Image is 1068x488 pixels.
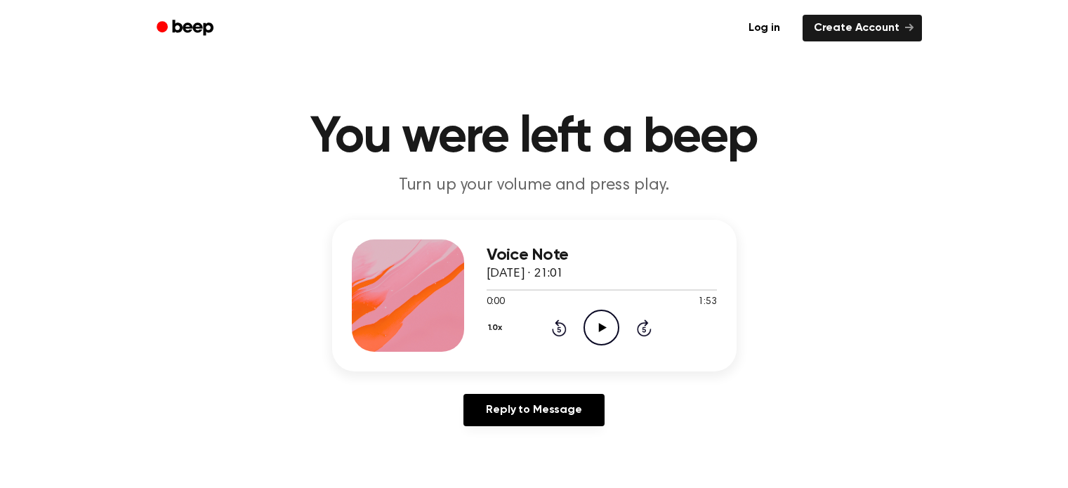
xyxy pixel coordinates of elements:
span: 1:53 [698,295,716,310]
a: Log in [734,12,794,44]
a: Beep [147,15,226,42]
h1: You were left a beep [175,112,894,163]
p: Turn up your volume and press play. [265,174,804,197]
a: Reply to Message [463,394,604,426]
span: [DATE] · 21:01 [487,268,564,280]
a: Create Account [803,15,922,41]
span: 0:00 [487,295,505,310]
button: 1.0x [487,316,508,340]
h3: Voice Note [487,246,717,265]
